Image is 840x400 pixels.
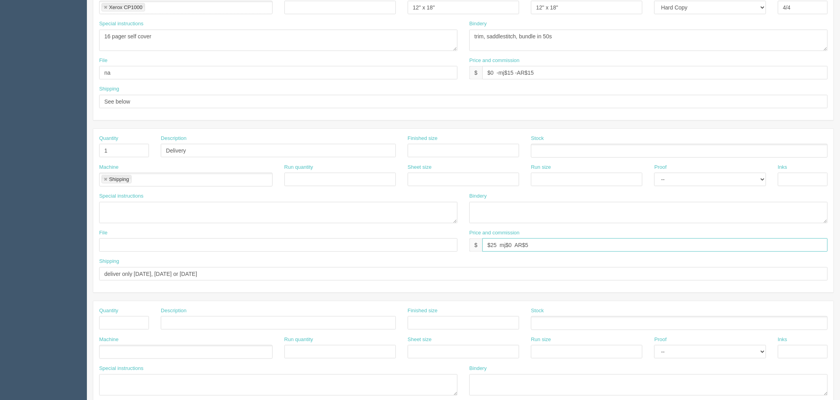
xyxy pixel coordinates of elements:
[408,336,432,343] label: Sheet size
[408,307,438,315] label: Finished size
[469,30,828,51] textarea: see spcl inst.
[99,336,119,343] label: Machine
[408,135,438,142] label: Finished size
[99,164,119,171] label: Machine
[109,5,143,10] div: Xerox CP1000
[99,20,143,28] label: Special instructions
[469,20,487,28] label: Bindery
[99,229,107,237] label: File
[99,30,458,51] textarea: fix banner corners to be tightly stretched ( - see image inside DKT for reference)
[531,307,544,315] label: Stock
[161,307,186,315] label: Description
[109,177,129,182] div: Shipping
[469,238,482,252] div: $
[531,336,551,343] label: Run size
[99,192,143,200] label: Special instructions
[284,164,313,171] label: Run quantity
[99,307,118,315] label: Quantity
[99,258,119,265] label: Shipping
[284,336,313,343] label: Run quantity
[654,164,667,171] label: Proof
[531,164,551,171] label: Run size
[99,365,143,372] label: Special instructions
[469,365,487,372] label: Bindery
[99,57,107,64] label: File
[161,135,186,142] label: Description
[531,135,544,142] label: Stock
[469,229,520,237] label: Price and commission
[408,164,432,171] label: Sheet size
[469,57,520,64] label: Price and commission
[778,164,787,171] label: Inks
[99,135,118,142] label: Quantity
[469,66,482,79] div: $
[778,336,787,343] label: Inks
[469,192,487,200] label: Bindery
[654,336,667,343] label: Proof
[99,85,119,93] label: Shipping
